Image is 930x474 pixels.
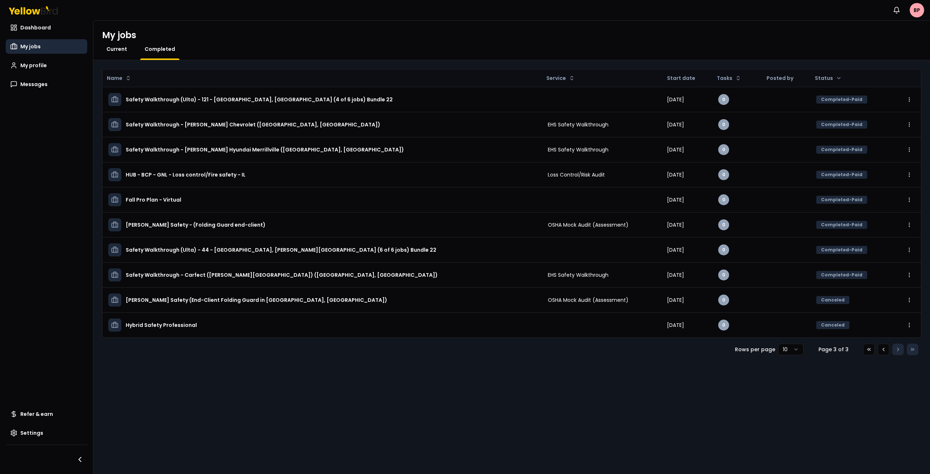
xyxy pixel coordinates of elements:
div: 0 [718,194,729,205]
div: Completed-Paid [816,121,867,129]
a: My profile [6,58,87,73]
span: [DATE] [667,146,684,153]
div: Completed-Paid [816,171,867,179]
span: [DATE] [667,196,684,203]
span: Current [106,45,127,53]
div: Completed-Paid [816,246,867,254]
a: Current [102,45,132,53]
div: Completed-Paid [816,221,867,229]
span: Messages [20,81,48,88]
div: Canceled [816,321,849,329]
div: Completed-Paid [816,146,867,154]
a: Messages [6,77,87,92]
h3: [PERSON_NAME] Safety - (Folding Guard end-client) [126,218,266,231]
th: Posted by [761,69,810,87]
div: 0 [718,144,729,155]
div: 0 [718,320,729,331]
span: OSHA Mock Audit (Assessment) [548,296,628,304]
button: Name [104,72,134,84]
span: Tasks [717,74,732,82]
span: Settings [20,429,43,437]
span: Dashboard [20,24,51,31]
span: Completed [145,45,175,53]
h3: Fall Pro Plan - Virtual [126,193,181,206]
span: [DATE] [667,221,684,228]
button: Tasks [714,72,744,84]
h3: HUB - BCP - GNL - Loss control/Fire safety - IL [126,168,246,181]
span: EHS Safety Walkthrough [548,121,608,128]
a: Completed [140,45,179,53]
a: My jobs [6,39,87,54]
a: Settings [6,426,87,440]
span: Loss Control/Risk Audit [548,171,605,178]
h1: My jobs [102,29,136,41]
span: Status [815,74,833,82]
div: Canceled [816,296,849,304]
div: 0 [718,244,729,255]
span: EHS Safety Walkthrough [548,271,608,279]
div: 0 [718,295,729,305]
div: 0 [718,270,729,280]
h3: Safety Walkthrough (Ulta) - 44 - [GEOGRAPHIC_DATA], [PERSON_NAME][GEOGRAPHIC_DATA] (6 of 6 jobs) ... [126,243,436,256]
div: Completed-Paid [816,96,867,104]
span: [DATE] [667,246,684,254]
a: Refer & earn [6,407,87,421]
h3: Safety Walkthrough (Ulta) - 121 - [GEOGRAPHIC_DATA], [GEOGRAPHIC_DATA] (4 of 6 jobs) Bundle 22 [126,93,393,106]
span: [DATE] [667,121,684,128]
div: 0 [718,119,729,130]
a: Dashboard [6,20,87,35]
button: Status [812,72,845,84]
span: OSHA Mock Audit (Assessment) [548,221,628,228]
div: Page 3 of 3 [815,346,852,353]
div: 0 [718,169,729,180]
h3: [PERSON_NAME] Safety (End-Client Folding Guard in [GEOGRAPHIC_DATA], [GEOGRAPHIC_DATA]) [126,293,387,307]
span: [DATE] [667,271,684,279]
div: Completed-Paid [816,271,867,279]
span: [DATE] [667,171,684,178]
h3: Safety Walkthrough - [PERSON_NAME] Chevrolet ([GEOGRAPHIC_DATA], [GEOGRAPHIC_DATA]) [126,118,380,131]
div: Completed-Paid [816,196,867,204]
span: Name [107,74,122,82]
div: 0 [718,94,729,105]
button: Service [543,72,578,84]
th: Start date [661,69,713,87]
span: BP [910,3,924,17]
p: Rows per page [735,346,775,353]
span: [DATE] [667,96,684,103]
div: 0 [718,219,729,230]
span: [DATE] [667,321,684,329]
span: Service [546,74,566,82]
span: Refer & earn [20,410,53,418]
h3: Safety Walkthrough - Carfect ([PERSON_NAME][GEOGRAPHIC_DATA]) ([GEOGRAPHIC_DATA], [GEOGRAPHIC_DATA]) [126,268,438,281]
span: My jobs [20,43,41,50]
span: My profile [20,62,47,69]
span: [DATE] [667,296,684,304]
h3: Hybrid Safety Professional [126,319,197,332]
span: EHS Safety Walkthrough [548,146,608,153]
h3: Safety Walkthrough - [PERSON_NAME] Hyundai Merrillville ([GEOGRAPHIC_DATA], [GEOGRAPHIC_DATA]) [126,143,404,156]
